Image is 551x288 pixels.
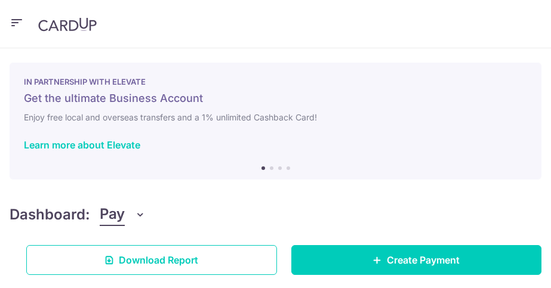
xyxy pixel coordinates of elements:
img: CardUp [38,17,97,32]
p: IN PARTNERSHIP WITH ELEVATE [24,77,527,86]
a: Create Payment [291,245,542,275]
h5: Get the ultimate Business Account [24,91,527,106]
span: Pay [100,203,125,226]
a: Learn more about Elevate [24,139,140,151]
h4: Dashboard: [10,204,90,225]
button: Pay [100,203,146,226]
span: Download Report [119,253,198,267]
a: Download Report [26,245,277,275]
span: Create Payment [387,253,460,267]
h6: Enjoy free local and overseas transfers and a 1% unlimited Cashback Card! [24,110,527,125]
